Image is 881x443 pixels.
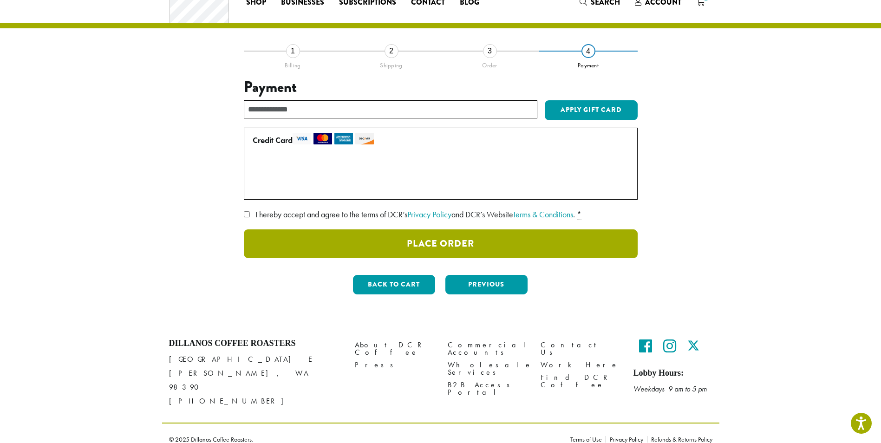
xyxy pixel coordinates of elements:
[545,100,638,121] button: Apply Gift Card
[355,339,434,358] a: About DCR Coffee
[541,358,620,371] a: Work Here
[342,58,441,69] div: Shipping
[448,358,527,378] a: Wholesale Services
[581,44,595,58] div: 4
[355,133,374,144] img: discover
[244,211,250,217] input: I hereby accept and agree to the terms of DCR’sPrivacy Policyand DCR’s WebsiteTerms & Conditions. *
[244,58,342,69] div: Billing
[169,339,341,349] h4: Dillanos Coffee Roasters
[448,339,527,358] a: Commercial Accounts
[385,44,398,58] div: 2
[353,275,435,294] button: Back to cart
[541,371,620,391] a: Find DCR Coffee
[441,58,539,69] div: Order
[334,133,353,144] img: amex
[286,44,300,58] div: 1
[541,339,620,358] a: Contact Us
[633,384,707,394] em: Weekdays 9 am to 5 pm
[448,379,527,399] a: B2B Access Portal
[355,358,434,371] a: Press
[407,209,451,220] a: Privacy Policy
[570,436,606,443] a: Terms of Use
[244,78,638,96] h3: Payment
[255,209,575,220] span: I hereby accept and agree to the terms of DCR’s and DCR’s Website .
[313,133,332,144] img: mastercard
[169,352,341,408] p: [GEOGRAPHIC_DATA] E [PERSON_NAME], WA 98390 [PHONE_NUMBER]
[513,209,573,220] a: Terms & Conditions
[539,58,638,69] div: Payment
[633,368,712,378] h5: Lobby Hours:
[244,229,638,258] button: Place Order
[577,209,581,220] abbr: required
[169,436,556,443] p: © 2025 Dillanos Coffee Roasters.
[606,436,647,443] a: Privacy Policy
[647,436,712,443] a: Refunds & Returns Policy
[483,44,497,58] div: 3
[445,275,528,294] button: Previous
[293,133,311,144] img: visa
[253,133,625,148] label: Credit Card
